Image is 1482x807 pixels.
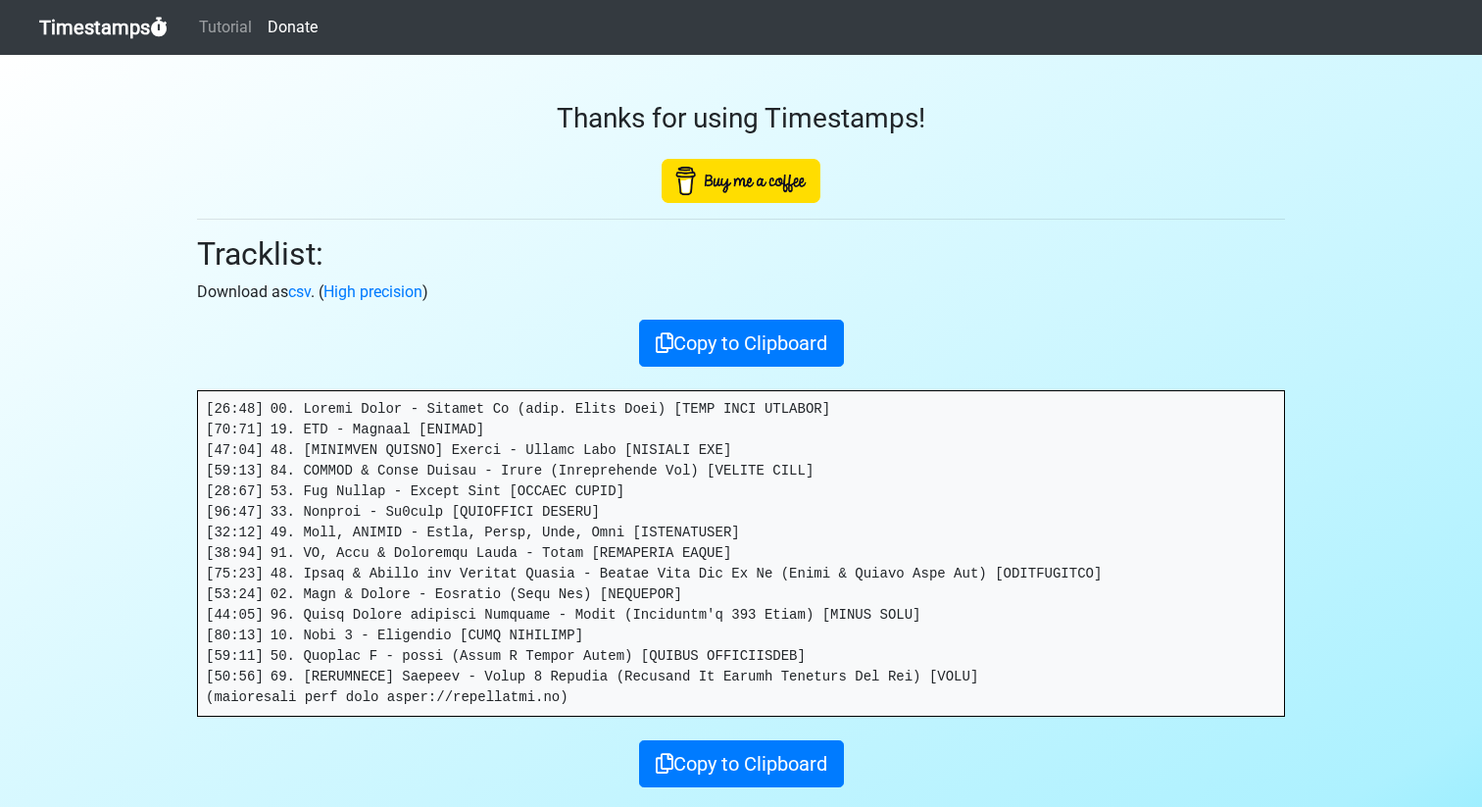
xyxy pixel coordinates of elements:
a: High precision [323,282,422,301]
a: csv [288,282,311,301]
a: Timestamps [39,8,168,47]
button: Copy to Clipboard [639,740,844,787]
img: Buy Me A Coffee [662,159,820,203]
button: Copy to Clipboard [639,320,844,367]
p: Download as . ( ) [197,280,1285,304]
a: Donate [260,8,325,47]
h2: Tracklist: [197,235,1285,273]
h3: Thanks for using Timestamps! [197,102,1285,135]
a: Tutorial [191,8,260,47]
pre: [26:48] 00. Loremi Dolor - Sitamet Co (adip. Elits Doei) [TEMP INCI UTLABOR] [70:71] 19. ETD - Ma... [198,391,1284,716]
